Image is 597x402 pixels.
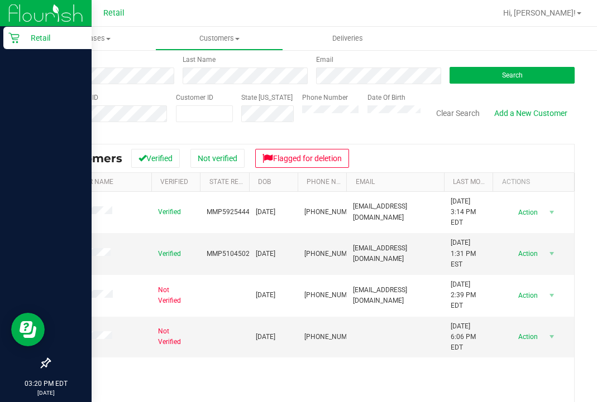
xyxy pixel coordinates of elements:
[353,285,437,306] span: [EMAIL_ADDRESS][DOMAIN_NAME]
[545,329,558,345] span: select
[353,243,437,264] span: [EMAIL_ADDRESS][DOMAIN_NAME]
[256,332,275,342] span: [DATE]
[304,290,360,301] span: [PHONE_NUMBER]
[545,205,558,220] span: select
[508,205,545,220] span: Action
[258,178,271,186] a: DOB
[207,207,265,217] span: MMP59254447922
[317,33,378,43] span: Deliveries
[160,178,188,186] a: Verified
[487,104,575,123] a: Add a New Customer
[158,207,181,217] span: Verified
[429,104,487,123] button: Clear Search
[103,8,125,18] span: Retail
[304,332,360,342] span: [PHONE_NUMBER]
[183,55,216,65] label: Last Name
[508,288,545,303] span: Action
[256,207,275,217] span: [DATE]
[190,149,245,168] button: Not verified
[156,33,283,43] span: Customers
[508,329,545,345] span: Action
[11,313,45,346] iframe: Resource center
[545,288,558,303] span: select
[451,321,486,353] span: [DATE] 6:06 PM EDT
[241,93,293,103] label: State [US_STATE]
[453,178,500,186] a: Last Modified
[508,246,545,261] span: Action
[5,379,87,389] p: 03:20 PM EDT
[256,290,275,301] span: [DATE]
[302,93,348,103] label: Phone Number
[353,201,437,222] span: [EMAIL_ADDRESS][DOMAIN_NAME]
[304,207,360,217] span: [PHONE_NUMBER]
[307,178,358,186] a: Phone Number
[176,93,213,103] label: Customer ID
[451,238,486,270] span: [DATE] 1:31 PM EST
[367,93,405,103] label: Date Of Birth
[207,249,265,259] span: MMP51045027053
[5,389,87,397] p: [DATE]
[503,8,576,17] span: Hi, [PERSON_NAME]!
[8,32,20,43] inline-svg: Retail
[131,149,180,168] button: Verified
[502,71,523,79] span: Search
[256,249,275,259] span: [DATE]
[209,178,268,186] a: State Registry Id
[155,27,284,50] a: Customers
[316,55,333,65] label: Email
[158,285,193,306] span: Not Verified
[450,67,575,84] button: Search
[283,27,412,50] a: Deliveries
[304,249,360,259] span: [PHONE_NUMBER]
[158,249,181,259] span: Verified
[356,178,375,186] a: Email
[20,31,87,45] p: Retail
[502,178,570,186] div: Actions
[451,196,486,229] span: [DATE] 3:14 PM EDT
[451,279,486,312] span: [DATE] 2:39 PM EDT
[158,326,193,347] span: Not Verified
[255,149,349,168] button: Flagged for deletion
[545,246,558,261] span: select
